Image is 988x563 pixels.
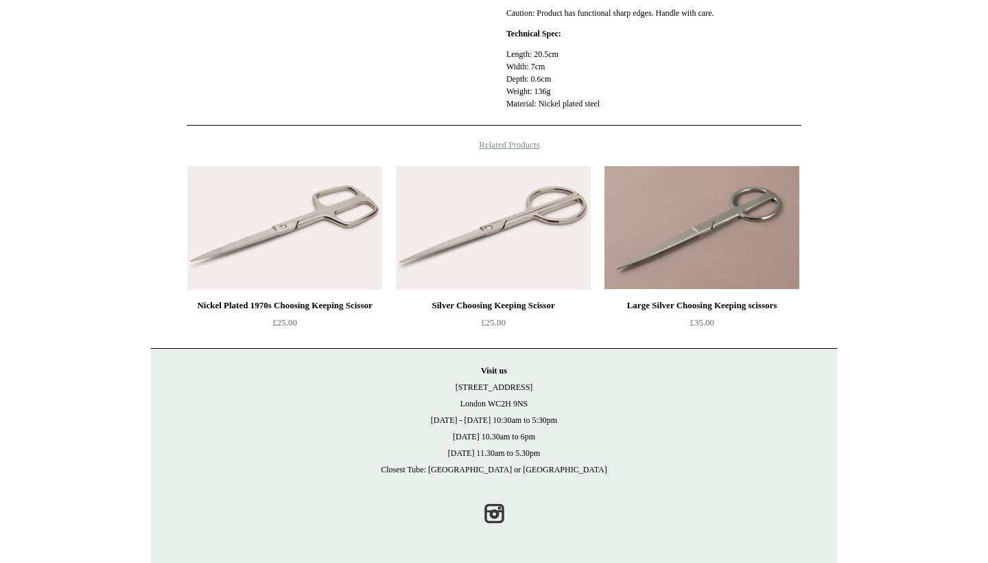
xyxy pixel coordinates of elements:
strong: Visit us [481,366,507,376]
img: Large Silver Choosing Keeping scissors [604,166,799,290]
a: Large Silver Choosing Keeping scissors Large Silver Choosing Keeping scissors [604,166,799,290]
a: Nickel Plated 1970s Choosing Keeping Scissor Nickel Plated 1970s Choosing Keeping Scissor [187,166,382,290]
span: £35.00 [690,317,714,328]
span: £25.00 [272,317,297,328]
p: Length: 20.5cm Width: 7cm Depth: 0.6cm Weight: 136g Material: Nickel plated steel [506,48,801,110]
strong: Technical Spec: [506,29,561,38]
img: Silver Choosing Keeping Scissor [396,166,591,290]
h4: Related Products [151,139,837,150]
a: Instagram [479,498,509,529]
a: Nickel Plated 1970s Choosing Keeping Scissor £25.00 [187,297,382,354]
span: £25.00 [481,317,506,328]
a: Large Silver Choosing Keeping scissors £35.00 [604,297,799,354]
div: Nickel Plated 1970s Choosing Keeping Scissor [191,297,379,314]
p: Caution: Product has functional sharp edges. Handle with care. [506,7,801,19]
p: [STREET_ADDRESS] London WC2H 9NS [DATE] - [DATE] 10:30am to 5:30pm [DATE] 10.30am to 6pm [DATE] 1... [165,363,823,478]
div: Silver Choosing Keeping Scissor [399,297,587,314]
div: Large Silver Choosing Keeping scissors [608,297,796,314]
img: Nickel Plated 1970s Choosing Keeping Scissor [187,166,382,290]
a: Silver Choosing Keeping Scissor £25.00 [396,297,591,354]
a: Silver Choosing Keeping Scissor Silver Choosing Keeping Scissor [396,166,591,290]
